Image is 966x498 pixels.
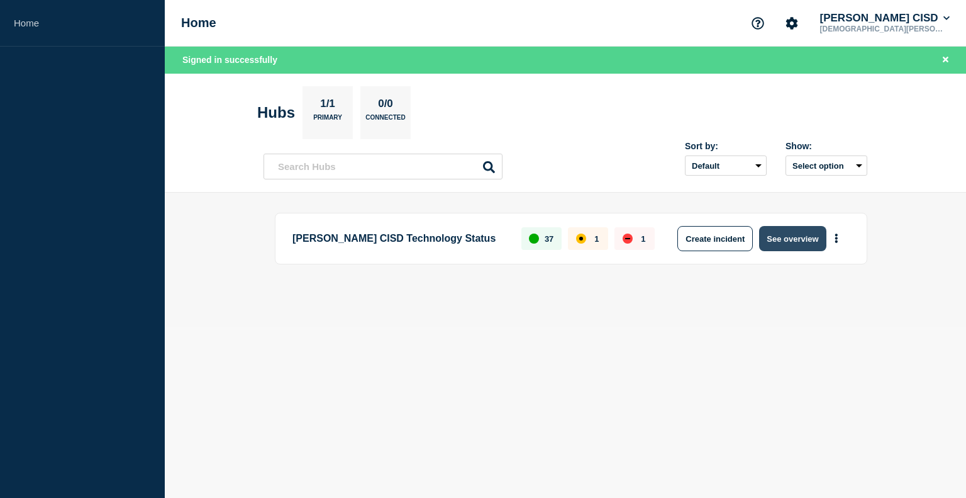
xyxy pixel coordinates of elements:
[264,154,502,179] input: Search Hubs
[786,141,867,151] div: Show:
[818,25,948,33] p: [DEMOGRAPHIC_DATA][PERSON_NAME]
[623,234,633,244] div: down
[529,234,539,244] div: up
[759,226,826,251] button: See overview
[685,156,767,176] select: Sort by
[181,16,216,30] h1: Home
[365,114,405,127] p: Connected
[745,10,771,37] button: Support
[182,55,277,65] span: Signed in successfully
[316,98,340,114] p: 1/1
[313,114,342,127] p: Primary
[257,104,295,122] h2: Hubs
[818,12,952,25] button: [PERSON_NAME] CISD
[576,234,586,244] div: affected
[641,234,645,244] p: 1
[938,53,953,67] button: Close banner
[545,234,553,244] p: 37
[779,10,805,37] button: Account settings
[594,234,599,244] p: 1
[292,226,507,251] p: [PERSON_NAME] CISD Technology Status
[677,226,753,251] button: Create incident
[786,156,867,176] button: Select option
[828,227,845,251] button: More actions
[374,98,398,114] p: 0/0
[685,141,767,151] div: Sort by:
